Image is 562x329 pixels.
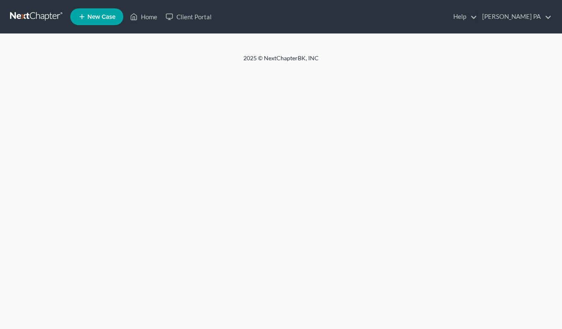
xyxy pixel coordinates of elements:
[43,54,519,69] div: 2025 © NextChapterBK, INC
[478,9,552,24] a: [PERSON_NAME] PA
[70,8,123,25] new-legal-case-button: New Case
[449,9,477,24] a: Help
[161,9,216,24] a: Client Portal
[126,9,161,24] a: Home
